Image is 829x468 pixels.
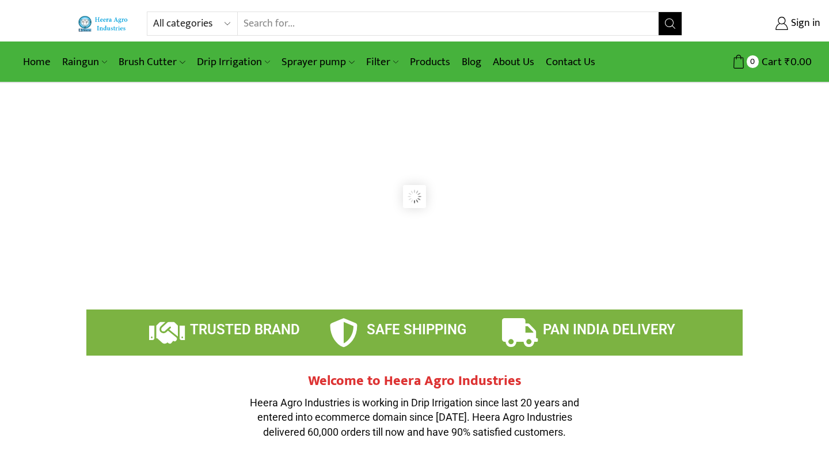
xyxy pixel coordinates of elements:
span: TRUSTED BRAND [190,322,300,338]
a: Contact Us [540,48,601,76]
span: ₹ [785,53,790,71]
a: Filter [360,48,404,76]
span: Sign in [788,16,820,31]
a: Sprayer pump [276,48,360,76]
span: 0 [747,55,759,67]
input: Search for... [238,12,659,35]
a: Sign in [699,13,820,34]
span: Cart [759,54,782,70]
span: PAN INDIA DELIVERY [543,322,675,338]
a: Raingun [56,48,113,76]
a: Brush Cutter [113,48,191,76]
span: SAFE SHIPPING [367,322,466,338]
a: 0 Cart ₹0.00 [694,51,812,73]
a: Home [17,48,56,76]
p: Heera Agro Industries is working in Drip Irrigation since last 20 years and entered into ecommerc... [242,395,587,440]
a: About Us [487,48,540,76]
button: Search button [659,12,682,35]
h2: Welcome to Heera Agro Industries [242,373,587,390]
a: Products [404,48,456,76]
bdi: 0.00 [785,53,812,71]
a: Drip Irrigation [191,48,276,76]
a: Blog [456,48,487,76]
